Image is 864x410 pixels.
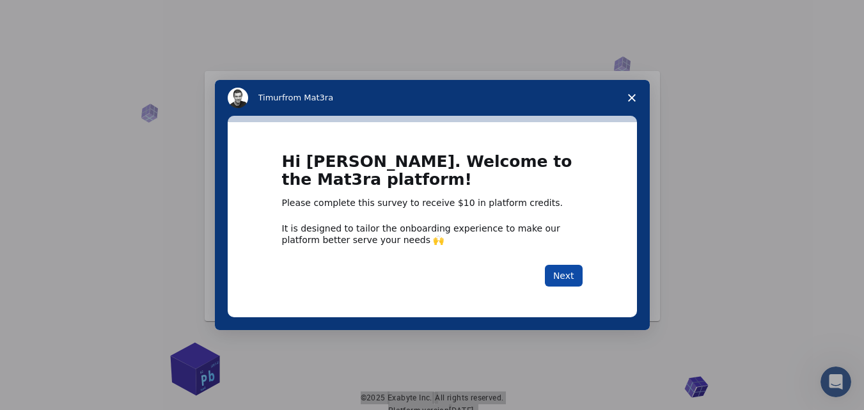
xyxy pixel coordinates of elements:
span: from Mat3ra [282,93,333,102]
div: Please complete this survey to receive $10 in platform credits. [282,197,583,210]
button: Next [545,265,583,287]
span: Close survey [614,80,650,116]
div: It is designed to tailor the onboarding experience to make our platform better serve your needs 🙌 [282,223,583,246]
h1: Hi [PERSON_NAME]. Welcome to the Mat3ra platform! [282,153,583,197]
span: Support [26,9,72,20]
span: Timur [258,93,282,102]
img: Profile image for Timur [228,88,248,108]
